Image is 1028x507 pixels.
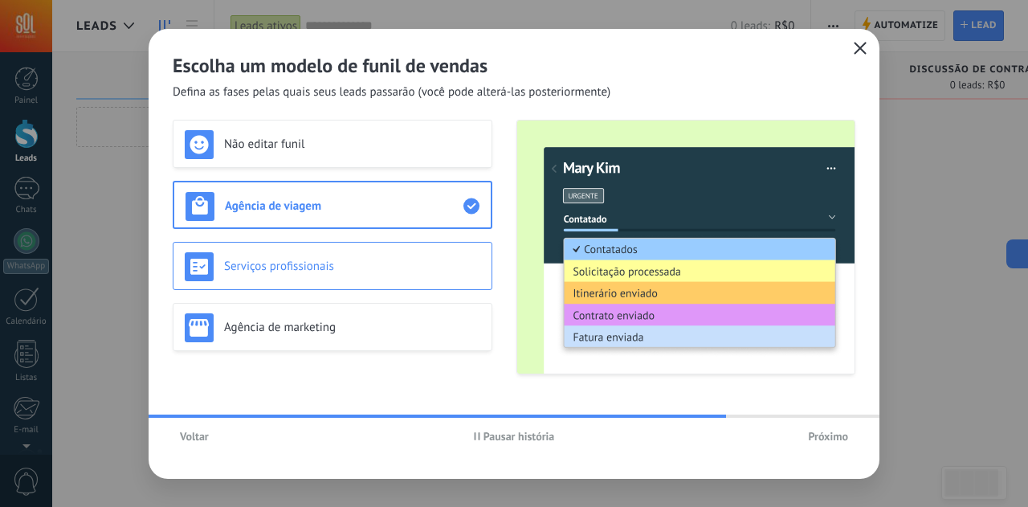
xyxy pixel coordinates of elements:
span: Voltar [180,431,209,442]
h3: Agência de marketing [224,320,480,335]
h3: Não editar funil [224,137,480,152]
span: Pausar história [483,431,555,442]
span: Defina as fases pelas quais seus leads passarão (você pode alterá-las posteriormente) [173,84,610,100]
h3: Serviços profissionais [224,259,480,274]
button: Voltar [173,424,216,448]
button: Pausar história [467,424,562,448]
span: Próximo [808,431,848,442]
h2: Escolha um modelo de funil de vendas [173,53,855,78]
button: Próximo [801,424,855,448]
h3: Agência de viagem [225,198,463,214]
